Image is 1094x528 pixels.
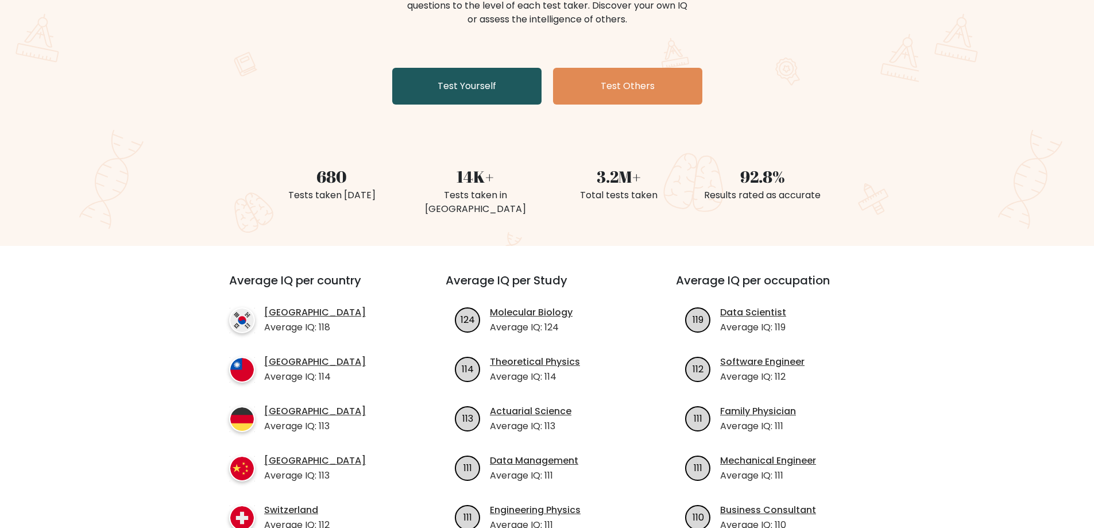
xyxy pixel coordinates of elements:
[229,307,255,333] img: country
[264,321,366,334] p: Average IQ: 118
[264,419,366,433] p: Average IQ: 113
[720,419,796,433] p: Average IQ: 111
[676,273,879,301] h3: Average IQ per occupation
[264,355,366,369] a: [GEOGRAPHIC_DATA]
[693,362,703,375] text: 112
[229,406,255,432] img: country
[490,306,573,319] a: Molecular Biology
[267,188,397,202] div: Tests taken [DATE]
[490,370,580,384] p: Average IQ: 114
[720,370,805,384] p: Average IQ: 112
[720,469,816,483] p: Average IQ: 111
[264,306,366,319] a: [GEOGRAPHIC_DATA]
[720,503,816,517] a: Business Consultant
[461,313,475,326] text: 124
[698,164,828,188] div: 92.8%
[264,469,366,483] p: Average IQ: 113
[463,461,472,474] text: 111
[693,313,703,326] text: 119
[490,404,571,418] a: Actuarial Science
[229,357,255,383] img: country
[446,273,648,301] h3: Average IQ per Study
[411,164,540,188] div: 14K+
[264,454,366,468] a: [GEOGRAPHIC_DATA]
[698,188,828,202] div: Results rated as accurate
[264,404,366,418] a: [GEOGRAPHIC_DATA]
[490,469,578,483] p: Average IQ: 111
[720,355,805,369] a: Software Engineer
[720,306,786,319] a: Data Scientist
[553,68,702,105] a: Test Others
[694,411,702,425] text: 111
[720,454,816,468] a: Mechanical Engineer
[694,461,702,474] text: 111
[720,404,796,418] a: Family Physician
[463,510,472,523] text: 111
[392,68,542,105] a: Test Yourself
[490,321,573,334] p: Average IQ: 124
[462,411,473,425] text: 113
[264,370,366,384] p: Average IQ: 114
[554,188,684,202] div: Total tests taken
[264,503,330,517] a: Switzerland
[490,454,578,468] a: Data Management
[462,362,474,375] text: 114
[490,355,580,369] a: Theoretical Physics
[490,503,581,517] a: Engineering Physics
[720,321,786,334] p: Average IQ: 119
[267,164,397,188] div: 680
[411,188,540,216] div: Tests taken in [GEOGRAPHIC_DATA]
[229,456,255,481] img: country
[554,164,684,188] div: 3.2M+
[229,273,404,301] h3: Average IQ per country
[693,510,704,523] text: 110
[490,419,571,433] p: Average IQ: 113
